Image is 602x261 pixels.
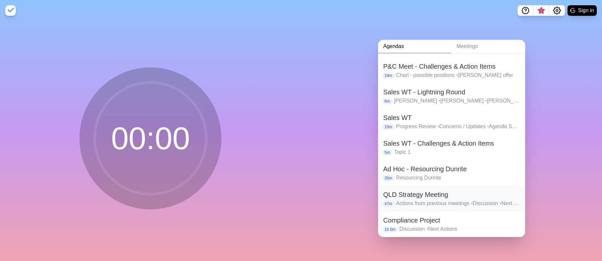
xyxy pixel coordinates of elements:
span: • [437,124,439,129]
p: Progress Review Concerns / Updates Agenda Setting [396,123,520,130]
p: 47m [382,201,395,207]
h2: Sales WT [383,113,520,123]
button: What’s new [533,5,549,16]
span: 3 [539,8,544,13]
a: Agendas [378,40,451,53]
img: timeblocks logo [5,5,16,16]
img: google logo [570,8,575,13]
p: 35m [382,175,395,181]
p: 6m [382,98,393,104]
span: • [500,201,502,206]
button: Help [518,5,533,16]
span: • [471,201,473,206]
p: Actions from previous meetings Discussion Next Actions [396,200,520,207]
span: • [426,226,428,232]
p: Resourcing Dunrite [396,174,520,182]
h2: Ad Hoc - Resourcing Dunrite [383,164,520,174]
button: Sign in [568,5,597,16]
p: Topic 1 [394,148,520,156]
p: 14m [382,73,395,79]
a: Meetings [451,40,525,53]
p: 5m [382,150,393,155]
span: • [438,98,440,104]
h2: Sales WT - Challenges & Action Items [383,138,520,148]
span: • [456,72,458,78]
span: • [487,124,489,129]
h2: P&C Meet - Challenges & Action Items [383,61,520,71]
h2: Compliance Project [383,215,520,225]
p: 15m [382,124,395,130]
button: Settings [549,5,565,16]
p: 1h 0m [382,226,398,232]
h2: QLD Strategy Meeting [383,190,520,200]
p: [PERSON_NAME] [PERSON_NAME] [PERSON_NAME] [PERSON_NAME] [PERSON_NAME] [PERSON_NAME] [394,97,520,105]
p: Discussion Next Actions [399,225,520,233]
h2: Sales WT - Lightning Round [383,87,520,97]
span: • [485,98,487,104]
p: Charl - possible positions [PERSON_NAME] offer [396,71,520,79]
